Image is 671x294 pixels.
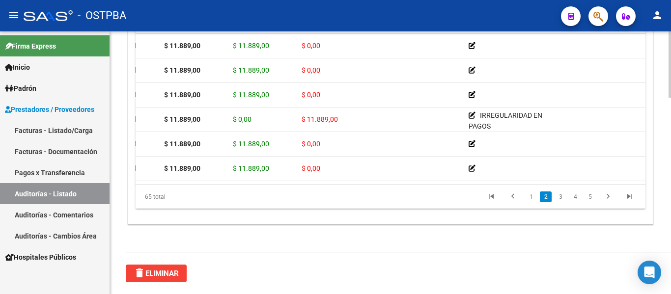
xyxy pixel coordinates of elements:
[584,191,596,202] a: 5
[5,252,76,263] span: Hospitales Públicos
[5,83,36,94] span: Padrón
[302,115,338,123] span: $ 11.889,00
[78,5,126,27] span: - OSTPBA
[302,91,320,99] span: $ 0,00
[233,66,269,74] span: $ 11.889,00
[538,188,553,205] li: page 2
[525,191,537,202] a: 1
[553,188,568,205] li: page 3
[638,261,661,284] div: Open Intercom Messenger
[8,9,20,21] mat-icon: menu
[651,9,663,21] mat-icon: person
[302,140,320,148] span: $ 0,00
[126,265,187,282] button: Eliminar
[134,269,179,278] span: Eliminar
[555,191,566,202] a: 3
[134,267,145,279] mat-icon: delete
[599,191,617,202] a: go to next page
[136,185,236,209] div: 65 total
[524,188,538,205] li: page 1
[164,115,200,123] strong: $ 11.889,00
[302,66,320,74] span: $ 0,00
[302,42,320,50] span: $ 0,00
[164,66,200,74] strong: $ 11.889,00
[482,191,501,202] a: go to first page
[164,42,200,50] strong: $ 11.889,00
[233,115,252,123] span: $ 0,00
[620,191,639,202] a: go to last page
[5,62,30,73] span: Inicio
[5,104,94,115] span: Prestadores / Proveedores
[469,111,542,131] span: IRREGULARIDAD EN PAGOS
[233,91,269,99] span: $ 11.889,00
[233,164,269,172] span: $ 11.889,00
[233,140,269,148] span: $ 11.889,00
[164,91,200,99] strong: $ 11.889,00
[583,188,597,205] li: page 5
[503,191,522,202] a: go to previous page
[540,191,552,202] a: 2
[302,164,320,172] span: $ 0,00
[569,191,581,202] a: 4
[5,41,56,52] span: Firma Express
[164,164,200,172] strong: $ 11.889,00
[233,42,269,50] span: $ 11.889,00
[568,188,583,205] li: page 4
[164,140,200,148] strong: $ 11.889,00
